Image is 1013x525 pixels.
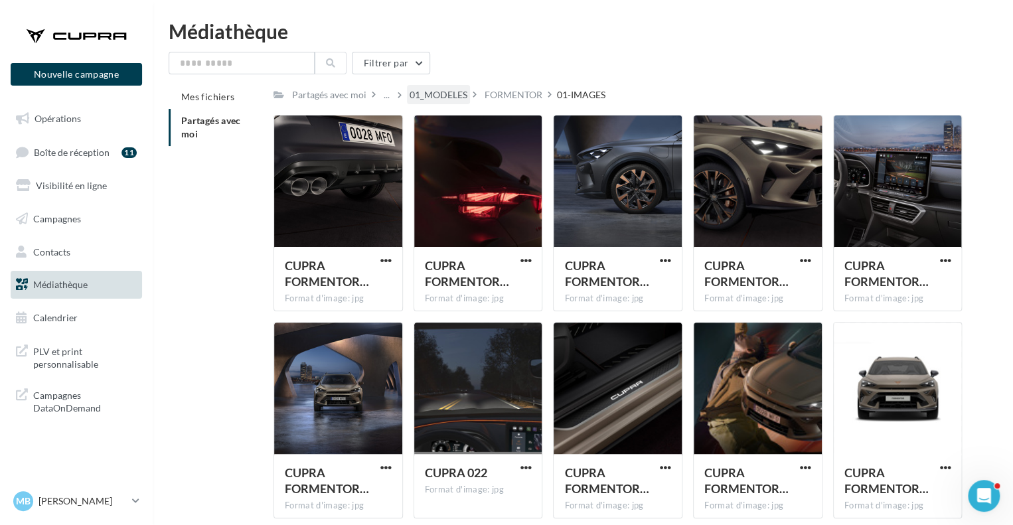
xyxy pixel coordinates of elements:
a: Campagnes [8,205,145,233]
span: CUPRA FORMENTOR PA 057 [425,258,509,289]
span: CUPRA FORMENTOR PA 150 [704,258,789,289]
div: 11 [121,147,137,158]
div: 01_MODELES [410,88,467,102]
a: Boîte de réception11 [8,138,145,167]
iframe: Intercom live chat [968,480,1000,512]
span: Campagnes [33,213,81,224]
span: Campagnes DataOnDemand [33,386,137,415]
div: 01-IMAGES [557,88,605,102]
div: Format d'image: jpg [844,500,951,512]
span: CUPRA FORMENTOR PA 022 [564,258,649,289]
span: Mes fichiers [181,91,234,102]
span: Boîte de réception [34,146,110,157]
a: Campagnes DataOnDemand [8,381,145,420]
span: Calendrier [33,312,78,323]
span: Opérations [35,113,81,124]
div: Format d'image: jpg [425,293,532,305]
div: FORMENTOR [485,88,542,102]
span: Partagés avec moi [181,115,241,139]
a: Calendrier [8,304,145,332]
button: Nouvelle campagne [11,63,142,86]
span: CUPRA FORMENTOR PA 007 [285,465,369,496]
span: CUPRA FORMENTOR PA 148 [285,258,369,289]
div: ... [381,86,392,104]
span: Médiathèque [33,279,88,290]
span: MB [16,494,31,508]
span: Visibilité en ligne [36,180,107,191]
div: Partagés avec moi [292,88,366,102]
span: PLV et print personnalisable [33,342,137,371]
a: Contacts [8,238,145,266]
span: CUPRA FORMENTOR PA 138 [844,465,929,496]
p: [PERSON_NAME] [39,494,127,508]
a: Opérations [8,105,145,133]
div: Format d'image: jpg [285,500,392,512]
div: Format d'image: jpg [704,293,811,305]
div: Format d'image: jpg [564,500,671,512]
button: Filtrer par [352,52,430,74]
span: CUPRA 022 [425,465,487,480]
a: Visibilité en ligne [8,172,145,200]
div: Format d'image: jpg [844,293,951,305]
span: CUPRA FORMENTOR PA 174 [704,465,789,496]
a: Médiathèque [8,271,145,299]
div: Format d'image: jpg [425,484,532,496]
a: MB [PERSON_NAME] [11,488,142,514]
div: Médiathèque [169,21,997,41]
span: CUPRA FORMENTOR PA 076 [844,258,929,289]
div: Format d'image: jpg [704,500,811,512]
div: Format d'image: jpg [285,293,392,305]
a: PLV et print personnalisable [8,337,145,376]
div: Format d'image: jpg [564,293,671,305]
span: CUPRA FORMENTOR PA 102 [564,465,649,496]
span: Contacts [33,246,70,257]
